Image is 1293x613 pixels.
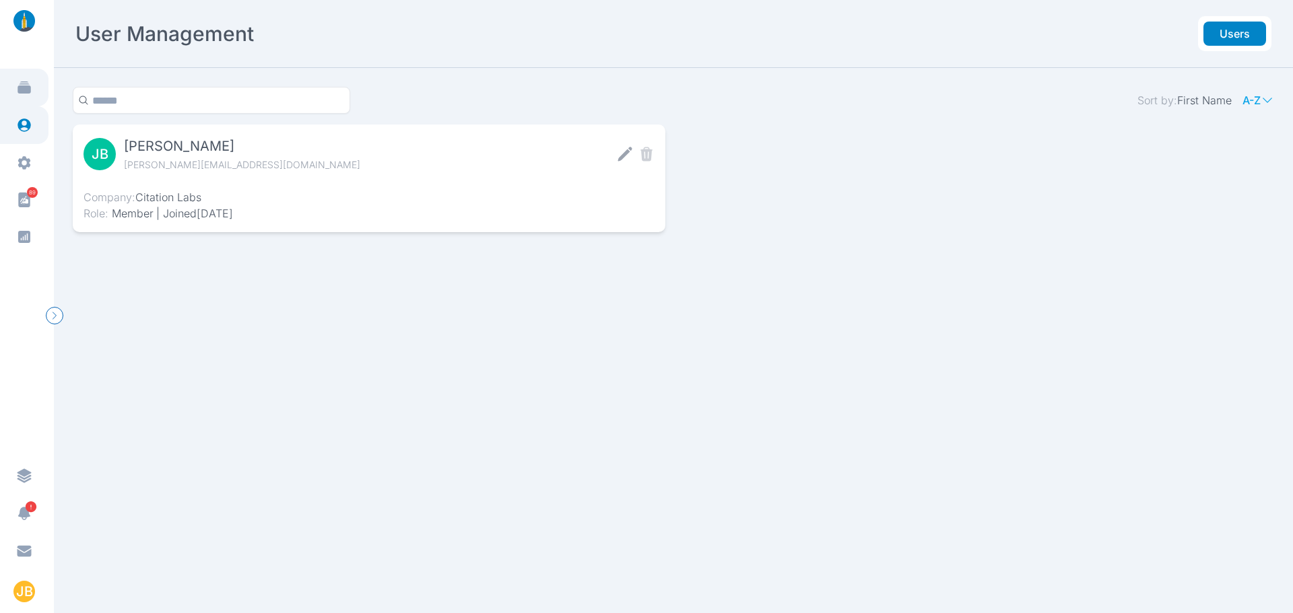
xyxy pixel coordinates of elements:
[1137,94,1177,107] span: Sort by:
[84,205,236,221] p: Member
[84,190,135,204] span: Company:
[1137,94,1232,107] p: First Name
[84,207,108,220] span: Role:
[1242,94,1274,107] button: A-Z
[8,10,40,32] img: linklaunch_small.2ae18699.png
[1242,94,1261,107] p: A-Z
[124,157,415,173] span: [PERSON_NAME][EMAIL_ADDRESS][DOMAIN_NAME]
[84,138,116,170] div: JB
[124,135,415,157] span: [PERSON_NAME]
[156,207,233,220] span: | Joined [DATE]
[84,189,201,205] p: Citation Labs
[75,22,254,46] h2: User Management
[1203,22,1266,46] button: Users
[27,187,38,198] span: 89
